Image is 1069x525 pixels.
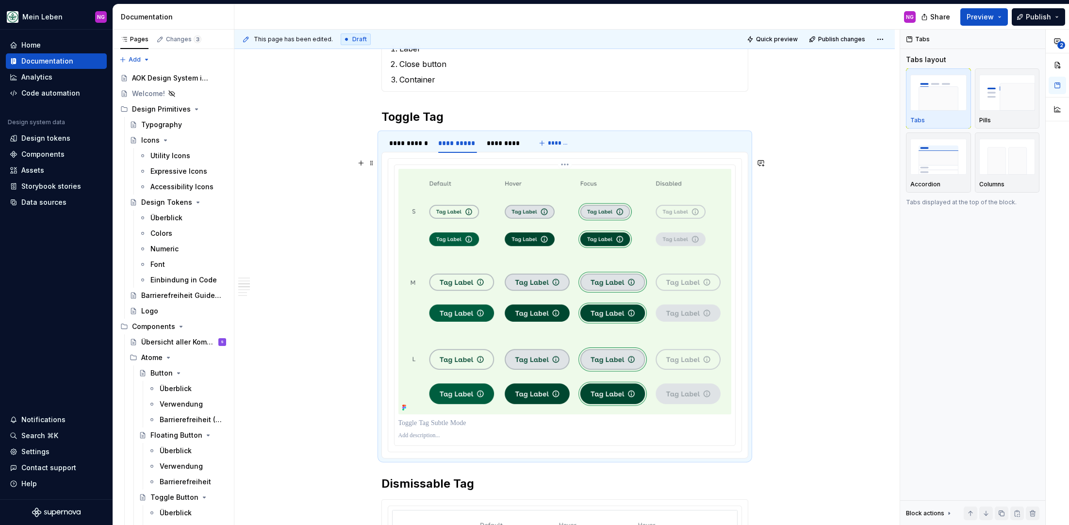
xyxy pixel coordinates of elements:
button: Publish changes [806,33,870,46]
a: AOK Design System in Arbeit [116,70,230,86]
a: Welcome! [116,86,230,101]
div: Atome [141,353,163,362]
div: Mein Leben [22,12,63,22]
a: Typography [126,117,230,132]
div: Documentation [121,12,230,22]
div: Block actions [906,509,944,517]
div: Überblick [160,446,192,456]
div: Home [21,40,41,50]
a: Utility Icons [135,148,230,164]
button: Mein LebenNG [2,6,111,27]
a: Colors [135,226,230,241]
img: placeholder [910,139,967,174]
div: Barrierefreiheit [160,477,211,487]
span: Quick preview [756,35,798,43]
a: Font [135,257,230,272]
button: placeholderAccordion [906,132,971,193]
span: Share [930,12,950,22]
a: Documentation [6,53,107,69]
div: Überblick [160,384,192,394]
a: Überblick [144,381,230,396]
p: Pills [979,116,991,124]
h2: Dismissable Tag [381,476,748,492]
p: Accordion [910,180,940,188]
img: df5db9ef-aba0-4771-bf51-9763b7497661.png [7,11,18,23]
span: 2 [1057,41,1065,49]
div: Expressive Icons [150,166,207,176]
a: Button [135,365,230,381]
a: Components [6,147,107,162]
a: Data sources [6,195,107,210]
div: Logo [141,306,158,316]
a: Analytics [6,69,107,85]
div: NG [906,13,914,21]
div: Typography [141,120,182,130]
p: Tabs [910,116,925,124]
span: Add [129,56,141,64]
img: placeholder [910,75,967,110]
div: Toggle Button [150,492,198,502]
a: Verwendung [144,396,230,412]
span: Publish [1026,12,1051,22]
div: S [221,337,224,347]
div: Data sources [21,197,66,207]
span: 3 [194,35,201,43]
a: Überblick [144,505,230,521]
p: Close button [399,58,742,70]
div: Assets [21,165,44,175]
a: Home [6,37,107,53]
button: Preview [960,8,1008,26]
img: placeholder [979,139,1036,174]
a: Expressive Icons [135,164,230,179]
div: Design Primitives [132,104,191,114]
button: Contact support [6,460,107,476]
h2: Toggle Tag [381,109,748,125]
a: Überblick [135,210,230,226]
div: Design tokens [21,133,70,143]
div: Button [150,368,173,378]
div: Search ⌘K [21,431,58,441]
div: Font [150,260,165,269]
a: Barrierefreiheit [144,474,230,490]
div: Accessibility Icons [150,182,214,192]
p: Tabs displayed at the top of the block. [906,198,1039,206]
div: Help [21,479,37,489]
a: Einbindung in Code [135,272,230,288]
a: Design Tokens [126,195,230,210]
div: Components [116,319,230,334]
span: Draft [352,35,367,43]
button: Help [6,476,107,492]
button: Add [116,53,153,66]
p: Columns [979,180,1004,188]
div: Einbindung in Code [150,275,217,285]
div: Numeric [150,244,179,254]
button: placeholderPills [975,68,1040,129]
span: This page has been edited. [254,35,333,43]
div: Übersicht aller Komponenten [141,337,216,347]
div: Design system data [8,118,65,126]
div: Atome [126,350,230,365]
div: Welcome! [132,89,165,98]
svg: Supernova Logo [32,508,81,517]
div: Notifications [21,415,66,425]
a: Logo [126,303,230,319]
div: Storybook stories [21,181,81,191]
p: Container [399,74,742,85]
a: Numeric [135,241,230,257]
div: Icons [141,135,160,145]
div: Verwendung [160,461,203,471]
button: placeholderColumns [975,132,1040,193]
div: Tabs layout [906,55,946,65]
div: Design Tokens [141,197,192,207]
a: Übersicht aller KomponentenS [126,334,230,350]
div: Überblick [160,508,192,518]
div: Changes [166,35,201,43]
div: Verwendung [160,399,203,409]
a: Barrierefreiheit (WIP) [144,412,230,427]
a: Icons [126,132,230,148]
a: Verwendung [144,459,230,474]
img: placeholder [979,75,1036,110]
div: Components [21,149,65,159]
div: Utility Icons [150,151,190,161]
div: Design Primitives [116,101,230,117]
